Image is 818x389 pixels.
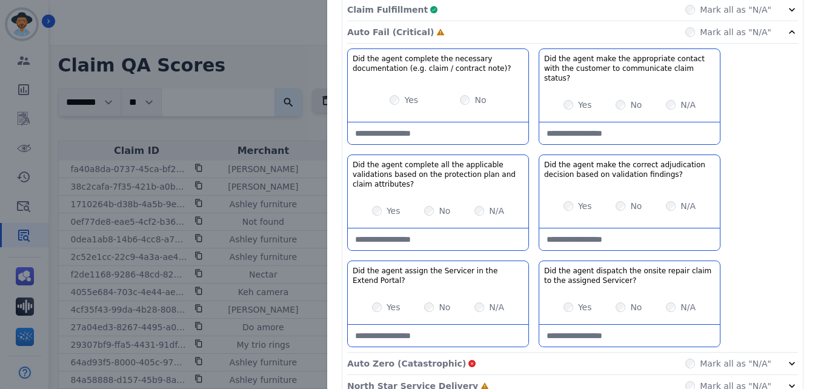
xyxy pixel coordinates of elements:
h3: Did the agent make the appropriate contact with the customer to communicate claim status? [544,54,715,83]
label: Yes [387,205,401,217]
label: Mark all as "N/A" [700,26,771,38]
label: No [474,94,486,106]
p: Claim Fulfillment [347,4,428,16]
label: Mark all as "N/A" [700,4,771,16]
label: Mark all as "N/A" [700,357,771,370]
label: N/A [680,301,696,313]
label: Yes [578,200,592,212]
label: Yes [578,99,592,111]
p: Auto Fail (Critical) [347,26,434,38]
label: N/A [489,205,504,217]
label: No [630,99,642,111]
h3: Did the agent dispatch the onsite repair claim to the assigned Servicer? [544,266,715,285]
h3: Did the agent complete the necessary documentation (e.g. claim / contract note)? [353,54,524,73]
h3: Did the agent assign the Servicer in the Extend Portal? [353,266,524,285]
p: Auto Zero (Catastrophic) [347,357,466,370]
h3: Did the agent make the correct adjudication decision based on validation findings? [544,160,715,179]
label: No [439,205,450,217]
label: Yes [387,301,401,313]
h3: Did the agent complete all the applicable validations based on the protection plan and claim attr... [353,160,524,189]
label: N/A [489,301,504,313]
label: No [439,301,450,313]
label: N/A [680,200,696,212]
label: Yes [404,94,418,106]
label: Yes [578,301,592,313]
label: No [630,301,642,313]
label: No [630,200,642,212]
label: N/A [680,99,696,111]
